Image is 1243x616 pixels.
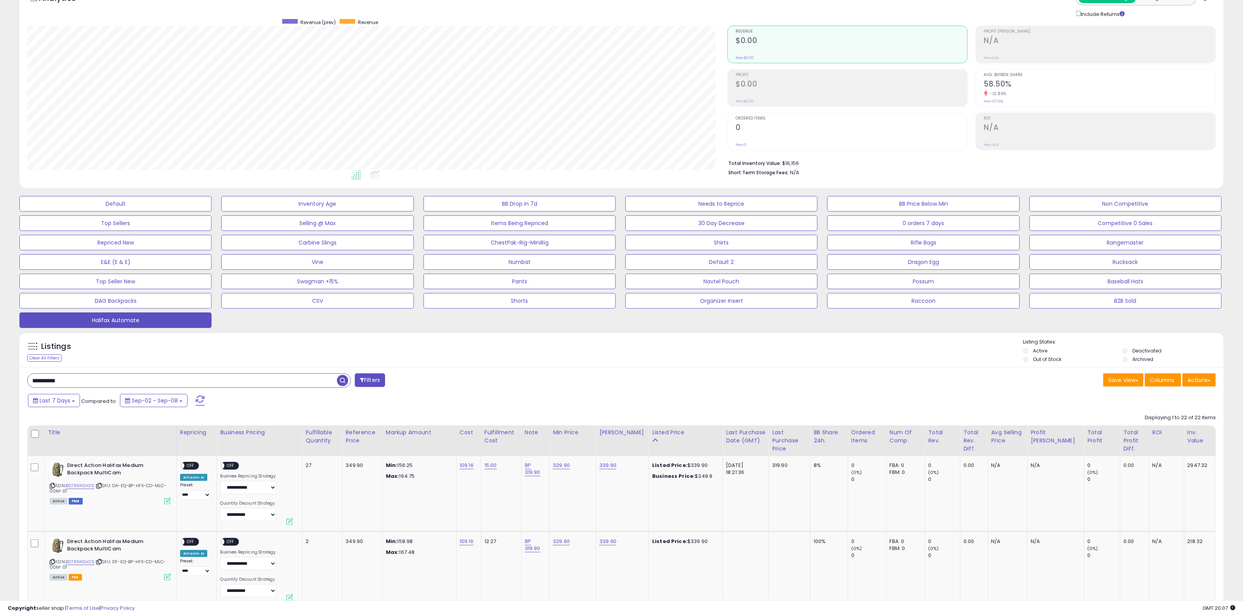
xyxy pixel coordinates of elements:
[1087,429,1117,445] div: Total Profit
[1145,414,1216,422] div: Displaying 1 to 22 of 22 items
[772,429,807,453] div: Last Purchase Price
[386,473,450,480] p: 164.75
[729,158,1210,167] li: $16,156
[625,196,818,212] button: Needs to Reprice
[928,462,960,469] div: 0
[220,429,299,437] div: Business Pricing
[984,56,999,60] small: Prev: N/A
[1087,538,1120,545] div: 0
[50,462,171,503] div: ASIN:
[220,577,276,582] label: Quantity Discount Strategy:
[225,539,237,545] span: OFF
[306,462,336,469] div: 27
[1153,538,1178,545] div: N/A
[180,550,207,557] div: Amazon AI
[988,91,1007,97] small: -12.86%
[1029,293,1222,309] button: B2B Sold
[984,73,1215,77] span: Avg. Buybox Share
[1203,604,1235,612] span: 2025-09-16 20:07 GMT
[460,429,478,437] div: Cost
[1187,462,1210,469] div: 2947.32
[220,550,276,555] label: Business Repricing Strategy:
[928,469,939,475] small: (0%)
[851,476,886,483] div: 0
[19,235,212,250] button: Repriced New
[525,429,546,437] div: Note
[984,36,1215,47] h2: N/A
[300,19,336,26] span: Revenue (prev)
[827,274,1019,289] button: Possum
[101,604,135,612] a: Privacy Policy
[132,397,178,404] span: Sep-02 - Sep-08
[736,99,754,104] small: Prev: $0.00
[1070,9,1134,18] div: Include Returns
[345,538,377,545] div: 349.90
[736,56,754,60] small: Prev: $0.00
[984,99,1003,104] small: Prev: 67.13%
[1031,462,1078,469] div: N/A
[790,169,800,176] span: N/A
[736,116,967,121] span: Ordered Items
[991,429,1024,445] div: Avg Selling Price
[221,215,413,231] button: Selling @ Max
[40,397,70,404] span: Last 7 Days
[50,482,167,494] span: | SKU: DA-EQ-BP-HFX-CD-MLC-00M-01
[180,482,211,500] div: Preset:
[184,463,197,469] span: OFF
[225,463,237,469] span: OFF
[484,538,516,545] div: 12.27
[66,482,94,489] a: B07R6NSH25
[386,538,398,545] strong: Min:
[553,462,570,469] a: 329.90
[220,474,276,479] label: Business Repricing Strategy:
[69,498,83,505] span: FBM
[19,312,212,328] button: Halifax Automate
[424,196,616,212] button: BB Drop in 7d
[1031,429,1081,445] div: Profit [PERSON_NAME]
[1029,196,1222,212] button: Non Competitive
[1029,254,1222,270] button: Rucksack
[8,605,135,612] div: seller snap | |
[851,462,886,469] div: 0
[963,429,985,453] div: Total Rev. Diff.
[525,462,540,476] a: BP 319.90
[28,394,80,407] button: Last 7 Days
[553,538,570,545] a: 329.90
[599,538,616,545] a: 339.90
[827,293,1019,309] button: Raccoon
[652,462,717,469] div: $339.90
[1029,235,1222,250] button: Rangemaster
[814,538,842,545] div: 100%
[984,123,1215,134] h2: N/A
[1087,545,1098,552] small: (0%)
[963,538,982,545] div: 0.00
[991,538,1021,545] div: N/A
[1187,538,1210,545] div: 218.32
[1103,373,1144,387] button: Save View
[928,476,960,483] div: 0
[984,142,999,147] small: Prev: N/A
[525,538,540,552] a: BP 319.90
[625,254,818,270] button: Default 2
[1033,356,1061,363] label: Out of Stock
[19,293,212,309] button: DAG Backpacks
[19,196,212,212] button: Default
[890,429,922,445] div: Num of Comp.
[48,429,174,437] div: Title
[424,254,616,270] button: Numbat
[1187,429,1212,445] div: Inv. value
[890,545,919,552] div: FBM: 0
[963,462,982,469] div: 0.00
[851,538,886,545] div: 0
[1153,429,1181,437] div: ROI
[1123,429,1146,453] div: Total Profit Diff.
[1087,552,1120,559] div: 0
[50,538,171,580] div: ASIN:
[180,559,211,576] div: Preset:
[358,19,378,26] span: Revenue
[180,429,214,437] div: Repricing
[1029,215,1222,231] button: Competitive 0 Sales
[726,429,766,445] div: Last Purchase Date (GMT)
[928,429,957,445] div: Total Rev.
[81,397,117,405] span: Compared to:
